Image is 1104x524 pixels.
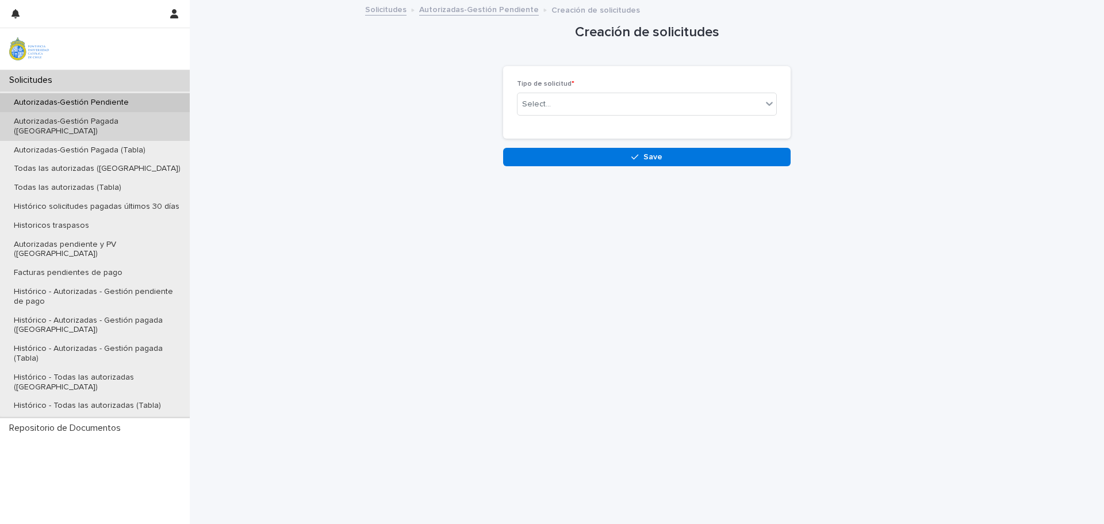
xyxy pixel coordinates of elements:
p: Autorizadas-Gestión Pagada (Tabla) [5,146,155,155]
p: Todas las autorizadas (Tabla) [5,183,131,193]
span: Save [643,153,662,161]
img: iqsleoUpQLaG7yz5l0jK [9,37,49,60]
p: Historicos traspasos [5,221,98,231]
p: Autorizadas-Gestión Pagada ([GEOGRAPHIC_DATA]) [5,117,190,136]
div: Select... [522,98,551,110]
p: Facturas pendientes de pago [5,268,132,278]
p: Todas las autorizadas ([GEOGRAPHIC_DATA]) [5,164,190,174]
span: Tipo de solicitud [517,81,574,87]
p: Autorizadas-Gestión Pendiente [5,98,138,108]
a: Autorizadas-Gestión Pendiente [419,2,539,16]
p: Autorizadas pendiente y PV ([GEOGRAPHIC_DATA]) [5,240,190,259]
h1: Creación de solicitudes [503,24,791,41]
p: Histórico - Autorizadas - Gestión pendiente de pago [5,287,190,307]
p: Histórico - Todas las autorizadas (Tabla) [5,401,170,411]
p: Histórico solicitudes pagadas últimos 30 días [5,202,189,212]
p: Histórico - Todas las autorizadas ([GEOGRAPHIC_DATA]) [5,373,190,392]
p: Histórico - Autorizadas - Gestión pagada ([GEOGRAPHIC_DATA]) [5,316,190,335]
p: Creación de solicitudes [551,3,640,16]
p: Histórico - Autorizadas - Gestión pagada (Tabla) [5,344,190,364]
a: Solicitudes [365,2,407,16]
p: Repositorio de Documentos [5,423,130,434]
button: Save [503,148,791,166]
p: Solicitudes [5,75,62,86]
